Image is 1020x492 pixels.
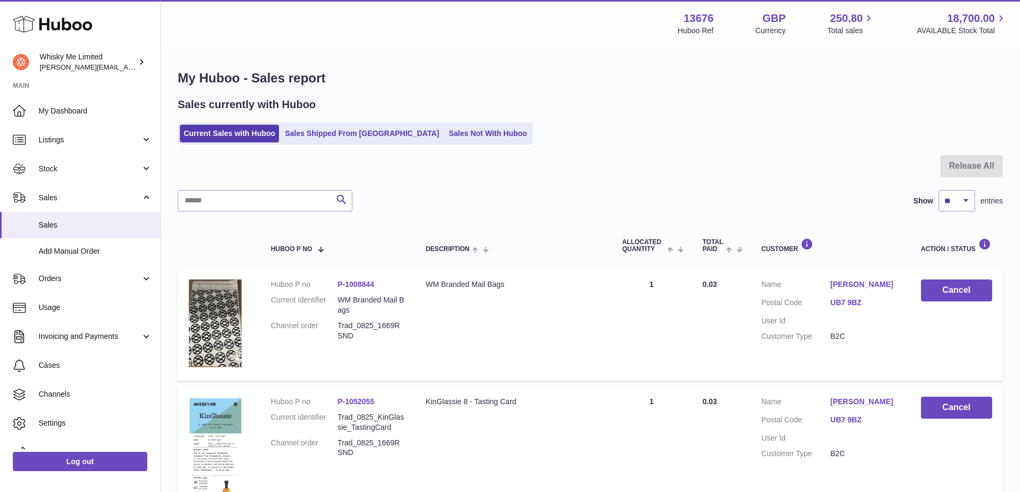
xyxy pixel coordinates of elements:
[830,298,900,308] a: UB7 9BZ
[702,397,717,406] span: 0.03
[755,26,786,36] div: Currency
[337,438,404,458] dd: Trad_0825_1669RSND
[762,11,785,26] strong: GBP
[13,54,29,70] img: frances@whiskyshop.com
[827,26,875,36] span: Total sales
[39,331,141,342] span: Invoicing and Payments
[180,125,279,142] a: Current Sales with Huboo
[921,279,992,301] button: Cancel
[39,360,152,370] span: Cases
[271,246,312,253] span: Huboo P no
[39,246,152,256] span: Add Manual Order
[426,279,601,290] div: WM Branded Mail Bags
[39,389,152,399] span: Channels
[921,397,992,419] button: Cancel
[337,280,374,289] a: P-1008844
[426,397,601,407] div: KinGlassie 8 - Tasting Card
[39,220,152,230] span: Sales
[271,412,338,433] dt: Current identifier
[39,274,141,284] span: Orders
[761,316,830,326] dt: User Id
[39,193,141,203] span: Sales
[917,11,1007,36] a: 18,700.00 AVAILABLE Stock Total
[917,26,1007,36] span: AVAILABLE Stock Total
[178,70,1003,87] h1: My Huboo - Sales report
[702,280,717,289] span: 0.03
[281,125,443,142] a: Sales Shipped From [GEOGRAPHIC_DATA]
[830,331,900,342] dd: B2C
[337,295,404,315] dd: WM Branded Mail Bags
[39,135,141,145] span: Listings
[947,11,995,26] span: 18,700.00
[271,321,338,341] dt: Channel order
[188,279,242,367] img: 1725358317.png
[271,397,338,407] dt: Huboo P no
[178,97,316,112] h2: Sales currently with Huboo
[40,63,215,71] span: [PERSON_NAME][EMAIL_ADDRESS][DOMAIN_NAME]
[761,298,830,311] dt: Postal Code
[622,239,664,253] span: ALLOCATED Quantity
[271,295,338,315] dt: Current identifier
[830,279,900,290] a: [PERSON_NAME]
[337,412,404,433] dd: Trad_0825_KinGlassie_TastingCard
[39,302,152,313] span: Usage
[761,449,830,459] dt: Customer Type
[761,415,830,428] dt: Postal Code
[830,397,900,407] a: [PERSON_NAME]
[445,125,531,142] a: Sales Not With Huboo
[13,452,147,471] a: Log out
[337,397,374,406] a: P-1052055
[678,26,714,36] div: Huboo Ref
[830,11,863,26] span: 250.80
[761,433,830,443] dt: User Id
[271,279,338,290] dt: Huboo P no
[980,196,1003,206] span: entries
[830,449,900,459] dd: B2C
[39,447,152,457] span: Returns
[426,246,470,253] span: Description
[913,196,933,206] label: Show
[39,164,141,174] span: Stock
[761,331,830,342] dt: Customer Type
[39,106,152,116] span: My Dashboard
[827,11,875,36] a: 250.80 Total sales
[40,52,136,72] div: Whisky Me Limited
[921,238,992,253] div: Action / Status
[611,269,692,381] td: 1
[761,279,830,292] dt: Name
[761,238,900,253] div: Customer
[271,438,338,458] dt: Channel order
[337,321,404,341] dd: Trad_0825_1669RSND
[684,11,714,26] strong: 13676
[39,418,152,428] span: Settings
[761,397,830,410] dt: Name
[702,239,723,253] span: Total paid
[830,415,900,425] a: UB7 9BZ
